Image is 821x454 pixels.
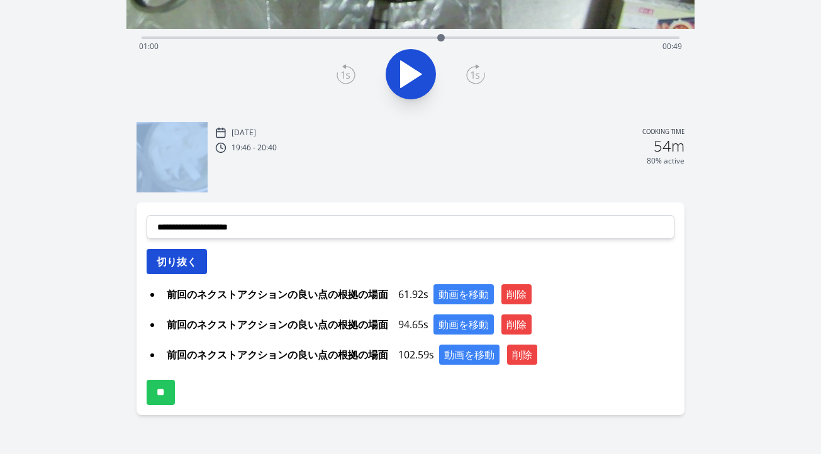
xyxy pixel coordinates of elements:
[439,345,500,365] button: 動画を移動
[137,122,207,192] img: 251001104654_thumb.jpeg
[501,284,532,304] button: 削除
[162,284,393,304] span: 前回のネクストアクションの良い点の根拠の場面
[654,138,684,153] h2: 54m
[139,41,159,52] span: 01:00
[501,314,532,335] button: 削除
[433,284,494,304] button: 動画を移動
[162,345,674,365] div: 102.59s
[507,345,537,365] button: 削除
[162,314,674,335] div: 94.65s
[162,314,393,335] span: 前回のネクストアクションの良い点の根拠の場面
[162,345,393,365] span: 前回のネクストアクションの良い点の根拠の場面
[642,127,684,138] p: Cooking time
[232,143,277,153] p: 19:46 - 20:40
[162,284,674,304] div: 61.92s
[433,314,494,335] button: 動画を移動
[662,41,682,52] span: 00:49
[232,128,256,138] p: [DATE]
[647,156,684,166] p: 80% active
[147,249,207,274] button: 切り抜く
